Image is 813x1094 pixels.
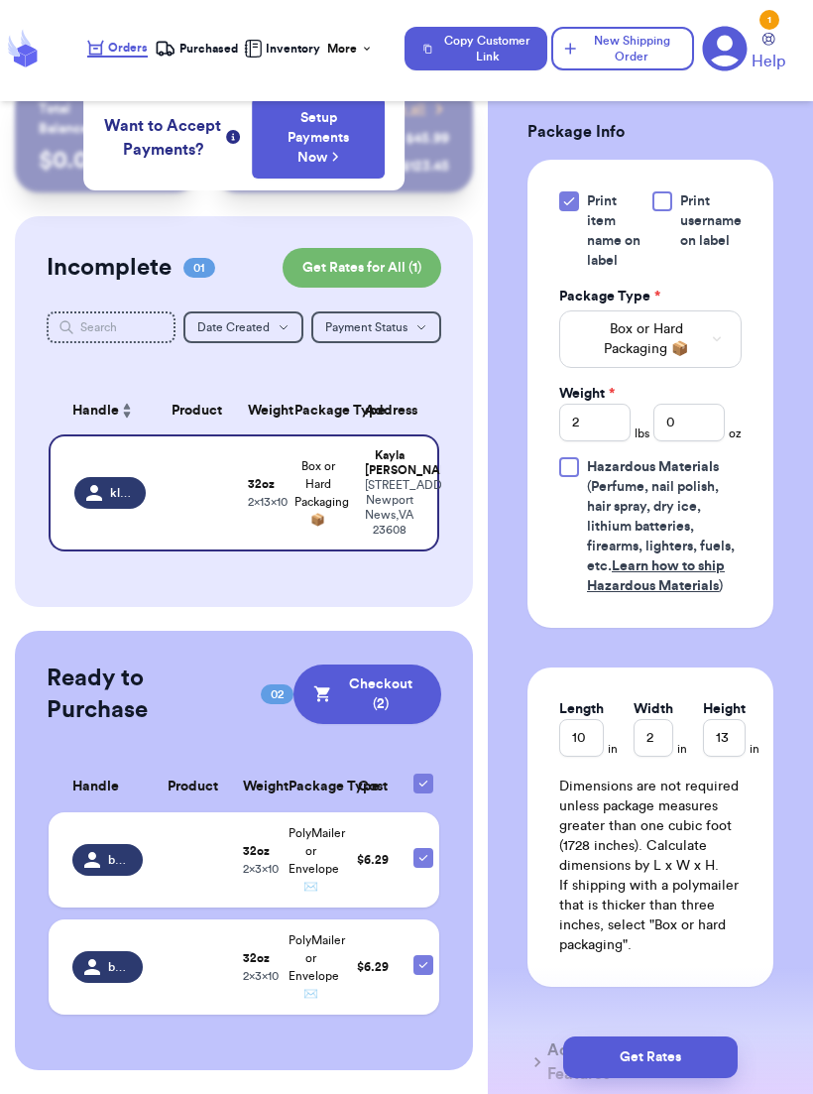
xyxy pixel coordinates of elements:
[72,777,119,797] span: Handle
[750,741,759,757] span: in
[244,40,320,58] a: Inventory
[677,741,687,757] span: in
[39,99,108,139] p: Total Balance
[155,762,231,812] th: Product
[702,26,748,71] a: 1
[559,287,660,306] label: Package Type
[563,1036,738,1078] button: Get Rates
[293,665,442,724] button: Checkout (2)
[47,311,176,343] input: Search
[179,41,238,57] span: Purchased
[327,41,373,57] div: More
[119,399,135,423] button: Sort ascending
[587,460,735,593] span: (Perfume, nail polish, hair spray, dry ice, lithium batteries, firearms, lighters, fuels, etc. )
[729,425,742,441] span: oz
[559,384,615,404] label: Weight
[236,387,283,434] th: Weight
[289,934,345,1000] span: PolyMailer or Envelope ✉️
[365,448,413,478] div: Kayla [PERSON_NAME]
[231,762,277,812] th: Weight
[559,777,742,955] div: Dimensions are not required unless package measures greater than one cubic foot (1728 inches). Ca...
[72,401,119,422] span: Handle
[243,970,279,982] span: 2 x 3 x 10
[261,684,293,704] span: 02
[559,310,742,368] button: Box or Hard Packaging 📦
[110,485,134,501] span: klawatts
[608,741,618,757] span: in
[103,114,222,162] span: Want to Accept Payments?
[406,129,449,149] div: $ 45.99
[183,258,215,278] span: 01
[243,952,270,964] strong: 32 oz
[357,854,389,866] span: $ 6.29
[587,559,725,593] a: Learn how to ship Hazardous Materials
[680,191,742,251] span: Print username on label
[405,27,547,70] button: Copy Customer Link
[344,762,401,812] th: Cost
[402,157,449,177] div: $ 123.45
[108,40,148,56] span: Orders
[587,460,719,474] span: Hazardous Materials
[277,762,345,812] th: Package Type
[183,311,303,343] button: Date Created
[108,959,131,975] span: bethanyrrobinson
[283,248,441,288] button: Get Rates for All (1)
[752,33,785,73] a: Help
[197,321,270,333] span: Date Created
[108,852,131,868] span: bethanyrrobinson
[365,478,413,538] div: [STREET_ADDRESS] Newport News , VA 23608
[551,27,694,70] button: New Shipping Order
[325,321,407,333] span: Payment Status
[87,40,148,58] a: Orders
[587,191,640,271] span: Print item name on label
[155,39,238,59] a: Purchased
[311,311,441,343] button: Payment Status
[375,99,449,119] a: View all
[752,50,785,73] span: Help
[635,425,649,441] span: lbs
[252,97,385,179] button: Setup Payments Now
[273,108,364,168] a: Setup Payments Now
[527,120,773,144] h3: Package Info
[47,252,172,284] h2: Incomplete
[47,663,249,726] h2: Ready to Purchase
[243,863,279,875] span: 2 x 3 x 10
[357,961,389,973] span: $ 6.29
[289,827,345,893] span: PolyMailer or Envelope ✉️
[283,387,353,434] th: Package Type
[759,10,779,30] div: 1
[243,845,270,857] strong: 32 oz
[353,387,439,434] th: Address
[703,699,746,719] label: Height
[559,876,742,955] p: If shipping with a polymailer that is thicker than three inches, select "Box or hard packaging".
[248,478,275,490] strong: 32 oz
[294,460,349,526] span: Box or Hard Packaging 📦
[248,496,288,508] span: 2 x 13 x 10
[39,145,174,177] p: $ 0.00
[266,41,320,57] span: Inventory
[559,699,604,719] label: Length
[158,387,236,434] th: Product
[634,699,673,719] label: Width
[580,319,713,359] span: Box or Hard Packaging 📦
